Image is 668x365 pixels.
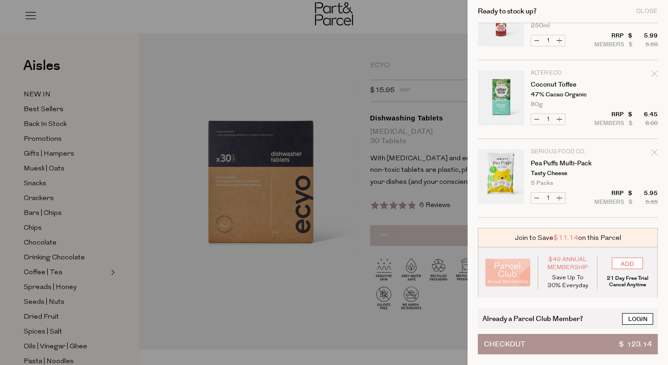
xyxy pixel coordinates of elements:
a: Pea Puffs Multi-Pack [531,160,603,167]
p: 21 Day Free Trial Cancel Anytime [604,275,650,288]
p: Save Up To 30% Everyday [545,274,591,289]
p: Tasty Cheese [531,170,603,176]
div: Remove Coconut Toffee [651,69,658,82]
span: Already a Parcel Club Member? [482,313,583,324]
span: $49 Annual Membership [545,256,591,271]
span: Checkout [484,334,525,354]
a: Coconut Toffee [531,82,603,88]
div: Remove Pea Puffs Multi-Pack [651,148,658,160]
p: 47% Cacao Organic [531,92,603,98]
input: QTY Pea Puffs Multi-Pack [542,193,554,203]
h2: Ready to stock up? [478,8,537,15]
span: 5 Packs [531,180,553,186]
input: ADD [612,258,643,269]
input: QTY Sriracha Chilli Sauce [542,35,554,46]
div: Close [636,8,658,14]
button: Checkout$ 123.14 [478,334,658,354]
div: Join to Save on this Parcel [478,228,658,247]
span: 80g [531,101,543,107]
a: Login [622,313,653,325]
p: Serious Food Co. [531,149,603,155]
span: $11.14 [553,233,578,243]
p: Alter Eco [531,70,603,76]
input: QTY Coconut Toffee [542,114,554,125]
span: 250ml [531,23,550,29]
span: $ 123.14 [619,334,652,354]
